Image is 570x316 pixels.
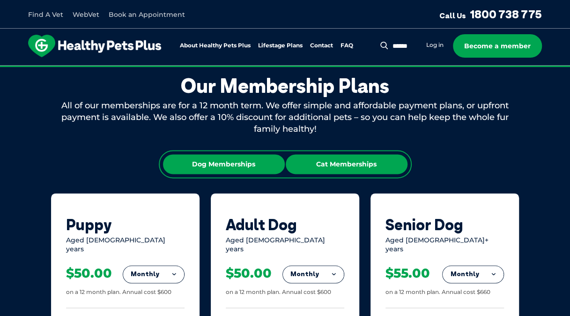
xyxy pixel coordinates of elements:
div: Aged [DEMOGRAPHIC_DATA] years [226,236,344,254]
div: $55.00 [385,265,430,281]
a: Book an Appointment [109,10,185,19]
a: Become a member [453,34,542,58]
img: hpp-logo [28,35,161,57]
a: Call Us1800 738 775 [439,7,542,21]
div: Aged [DEMOGRAPHIC_DATA] years [66,236,185,254]
div: Puppy [66,216,185,233]
a: Find A Vet [28,10,63,19]
a: Contact [310,43,333,49]
button: Monthly [123,266,184,283]
a: Log in [426,41,444,49]
button: Search [378,41,390,50]
div: on a 12 month plan. Annual cost $600 [66,288,171,296]
div: Aged [DEMOGRAPHIC_DATA]+ years [385,236,504,254]
button: Monthly [283,266,344,283]
div: $50.00 [226,265,272,281]
a: Lifestage Plans [258,43,303,49]
div: on a 12 month plan. Annual cost $600 [226,288,331,296]
button: Monthly [443,266,503,283]
span: Call Us [439,11,466,20]
div: Our Membership Plans [51,74,519,98]
div: Adult Dog [226,216,344,233]
a: FAQ [341,43,353,49]
a: WebVet [73,10,99,19]
div: All of our memberships are for a 12 month term. We offer simple and affordable payment plans, or ... [51,100,519,135]
span: Proactive, preventative wellness program designed to keep your pet healthier and happier for longer [110,66,460,74]
div: Cat Memberships [286,154,407,174]
div: Dog Memberships [163,154,285,174]
a: About Healthy Pets Plus [180,43,251,49]
div: $50.00 [66,265,112,281]
div: Senior Dog [385,216,504,233]
div: on a 12 month plan. Annual cost $660 [385,288,490,296]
